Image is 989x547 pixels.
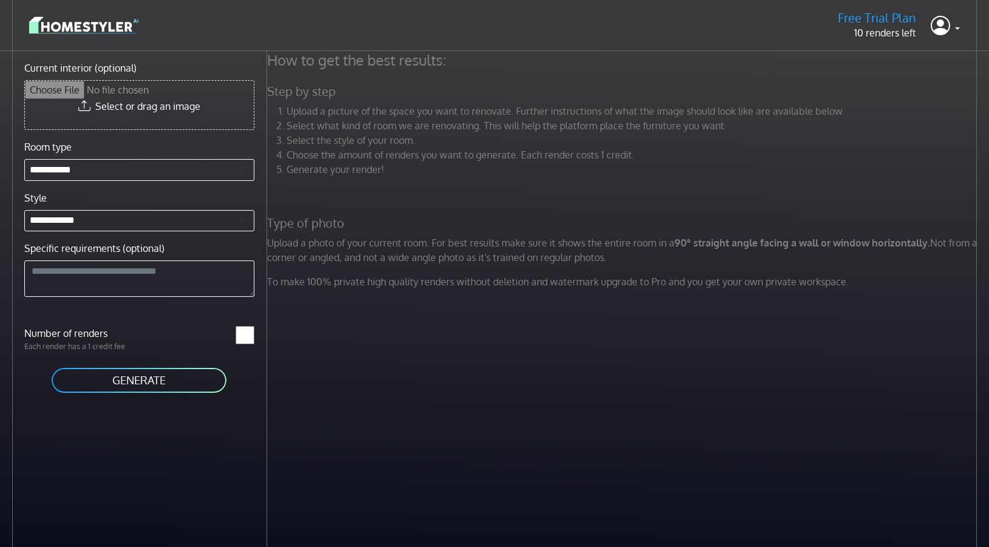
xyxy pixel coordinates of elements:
img: logo-3de290ba35641baa71223ecac5eacb59cb85b4c7fdf211dc9aaecaaee71ea2f8.svg [29,15,138,36]
h4: How to get the best results: [260,51,987,69]
button: GENERATE [50,367,228,394]
label: Specific requirements (optional) [24,241,165,256]
h5: Free Trial Plan [838,10,916,25]
p: Each render has a 1 credit fee [17,341,139,352]
li: Select the style of your room. [287,133,980,148]
label: Number of renders [17,326,139,341]
p: Upload a photo of your current room. For best results make sure it shows the entire room in a Not... [260,236,987,265]
li: Choose the amount of renders you want to generate. Each render costs 1 credit. [287,148,980,162]
label: Style [24,191,47,205]
h5: Step by step [260,84,987,99]
p: To make 100% private high quality renders without deletion and watermark upgrade to Pro and you g... [260,274,987,289]
li: Upload a picture of the space you want to renovate. Further instructions of what the image should... [287,104,980,118]
p: 10 renders left [838,25,916,40]
h5: Type of photo [260,216,987,231]
li: Select what kind of room we are renovating. This will help the platform place the furniture you w... [287,118,980,133]
strong: 90° straight angle facing a wall or window horizontally. [675,237,930,249]
label: Current interior (optional) [24,61,137,75]
label: Room type [24,140,72,154]
li: Generate your render! [287,162,980,177]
